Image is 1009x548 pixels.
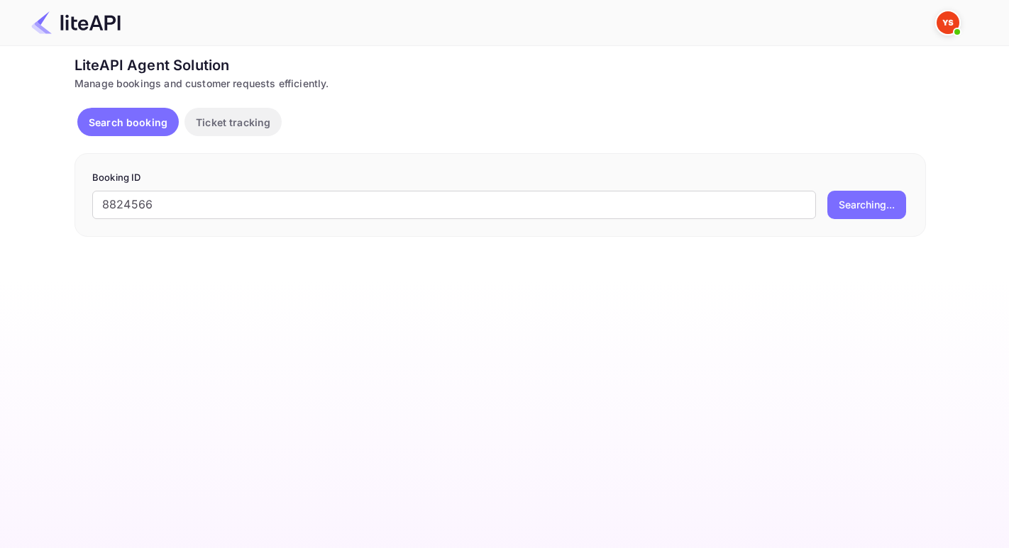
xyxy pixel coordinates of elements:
div: LiteAPI Agent Solution [75,55,926,76]
img: Yandex Support [937,11,959,34]
input: Enter Booking ID (e.g., 63782194) [92,191,816,219]
div: Manage bookings and customer requests efficiently. [75,76,926,91]
p: Search booking [89,115,167,130]
p: Ticket tracking [196,115,270,130]
p: Booking ID [92,171,908,185]
img: LiteAPI Logo [31,11,121,34]
button: Searching... [827,191,906,219]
